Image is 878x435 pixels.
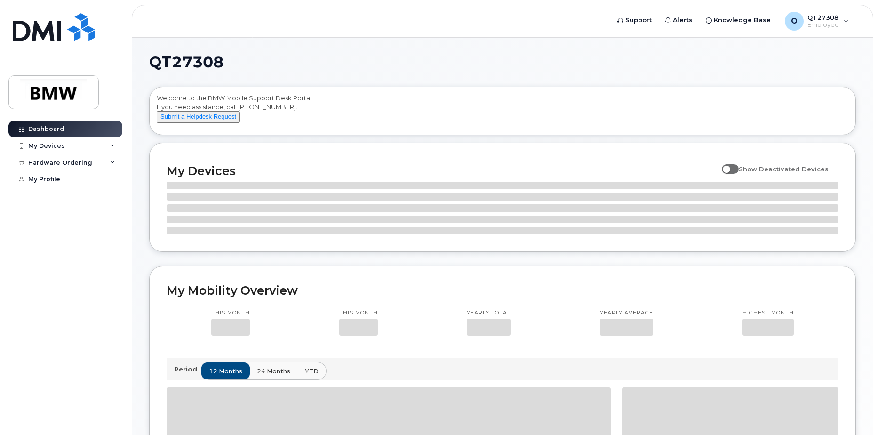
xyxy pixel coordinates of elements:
[305,367,319,376] span: YTD
[339,309,378,317] p: This month
[257,367,290,376] span: 24 months
[739,165,829,173] span: Show Deactivated Devices
[157,113,240,120] a: Submit a Helpdesk Request
[722,160,729,168] input: Show Deactivated Devices
[174,365,201,374] p: Period
[157,94,848,131] div: Welcome to the BMW Mobile Support Desk Portal If you need assistance, call [PHONE_NUMBER].
[157,111,240,123] button: Submit a Helpdesk Request
[167,164,717,178] h2: My Devices
[149,55,223,69] span: QT27308
[467,309,511,317] p: Yearly total
[167,283,838,298] h2: My Mobility Overview
[742,309,794,317] p: Highest month
[211,309,250,317] p: This month
[600,309,653,317] p: Yearly average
